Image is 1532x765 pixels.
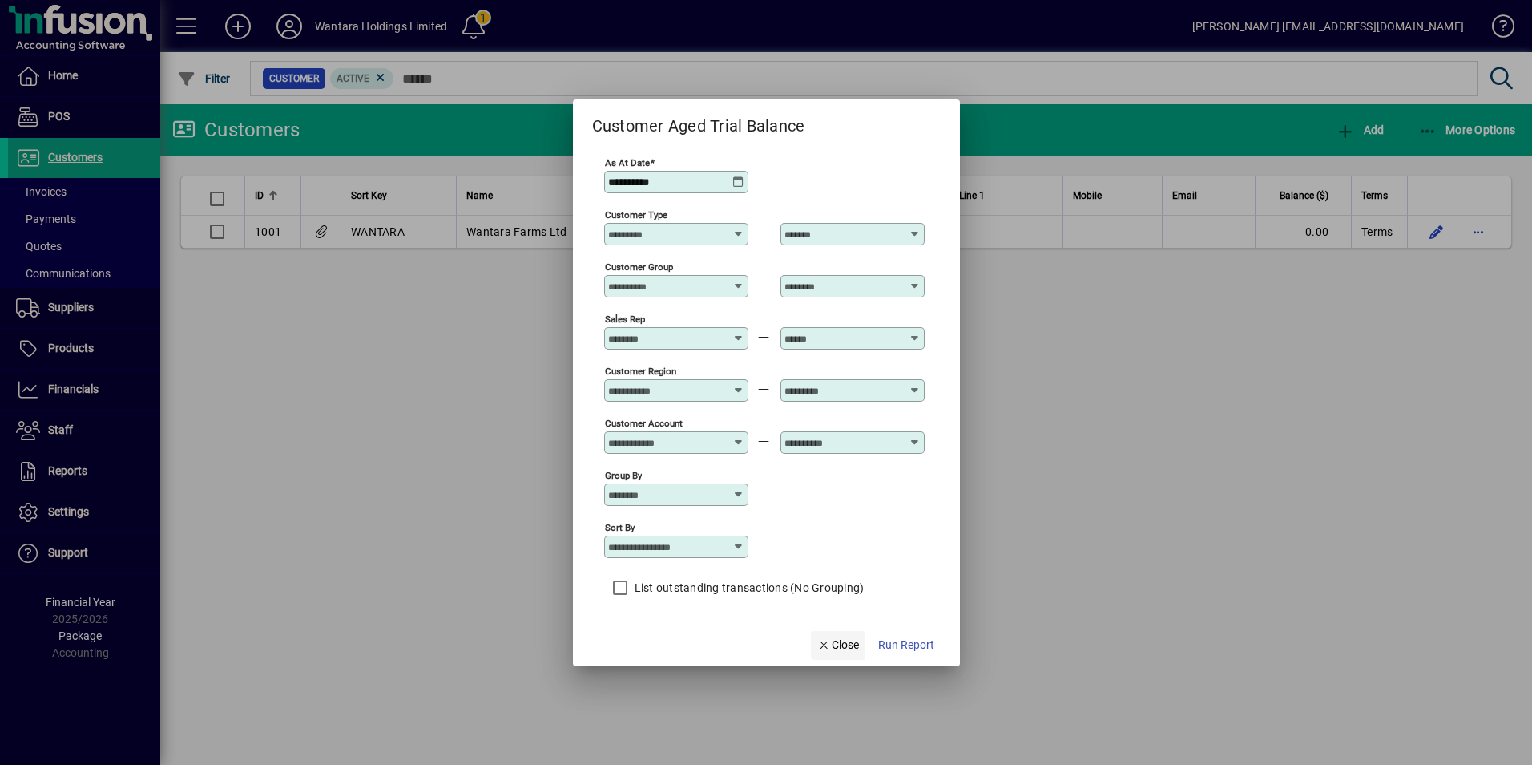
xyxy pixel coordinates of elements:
h2: Customer Aged Trial Balance [573,99,824,139]
mat-label: Customer Region [605,365,676,376]
mat-label: Customer Group [605,261,673,272]
mat-label: Group by [605,469,642,480]
mat-label: As at Date [605,156,650,168]
span: Close [817,637,859,654]
mat-label: Sales Rep [605,313,645,324]
mat-label: Sort by [605,521,635,532]
span: Run Report [878,637,934,654]
label: List outstanding transactions (No Grouping) [631,580,865,596]
button: Run Report [872,631,941,660]
mat-label: Customer Type [605,208,667,220]
button: Close [811,631,865,660]
mat-label: Customer Account [605,417,683,428]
